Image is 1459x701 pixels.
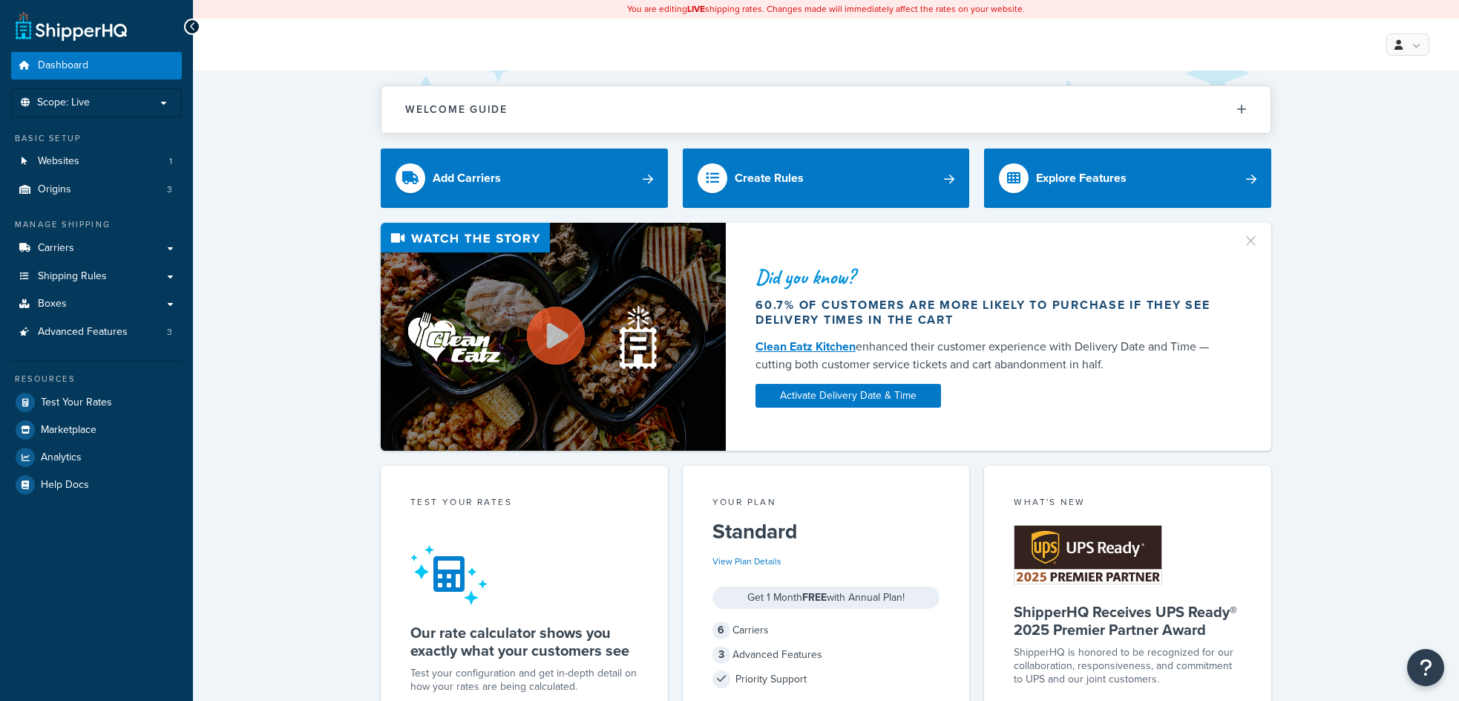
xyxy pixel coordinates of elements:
[735,168,804,189] div: Create Rules
[381,86,1271,133] button: Welcome Guide
[11,132,182,145] div: Basic Setup
[11,319,182,346] li: Advanced Features
[41,397,112,409] span: Test Your Rates
[712,646,730,664] span: 3
[755,298,1224,327] div: 60.7% of customers are more likely to purchase if they see delivery times in the cart
[712,645,940,665] div: Advanced Features
[11,52,182,79] a: Dashboard
[712,620,940,641] div: Carriers
[38,59,88,72] span: Dashboard
[1036,168,1127,189] div: Explore Features
[410,495,638,512] div: Test your rates
[683,149,970,208] a: Create Rules
[38,298,67,310] span: Boxes
[755,384,941,408] a: Activate Delivery Date & Time
[11,263,182,290] a: Shipping Rules
[1407,649,1444,686] button: Open Resource Center
[11,319,182,346] a: Advanced Features3
[169,155,172,168] span: 1
[802,590,827,605] strong: FREE
[11,472,182,498] a: Help Docs
[755,267,1224,287] div: Did you know?
[38,326,128,339] span: Advanced Features
[11,389,182,416] a: Test Your Rates
[38,183,71,196] span: Origins
[712,520,940,544] h5: Standard
[1014,495,1242,512] div: What's New
[381,223,726,451] img: Video thumbnail
[410,624,638,659] h5: Our rate calculator shows you exactly what your customers see
[167,326,172,339] span: 3
[11,235,182,262] a: Carriers
[712,555,781,568] a: View Plan Details
[712,622,730,639] span: 6
[11,290,182,318] a: Boxes
[381,149,668,208] a: Add Carriers
[410,667,638,694] div: Test your configuration and get in-depth detail on how your rates are being calculated.
[687,2,705,16] b: LIVE
[37,97,90,109] span: Scope: Live
[712,587,940,609] div: Get 1 Month with Annual Plan!
[405,104,508,115] h2: Welcome Guide
[712,495,940,512] div: Your Plan
[755,338,1224,374] div: enhanced their customer experience with Delivery Date and Time — cutting both customer service ti...
[755,338,856,355] a: Clean Eatz Kitchen
[41,451,82,464] span: Analytics
[712,669,940,690] div: Priority Support
[38,155,79,168] span: Websites
[11,176,182,203] li: Origins
[167,183,172,196] span: 3
[11,176,182,203] a: Origins3
[1014,603,1242,639] h5: ShipperHQ Receives UPS Ready® 2025 Premier Partner Award
[41,479,89,492] span: Help Docs
[38,270,107,283] span: Shipping Rules
[1014,646,1242,686] p: ShipperHQ is honored to be recognized for our collaboration, responsiveness, and commitment to UP...
[11,218,182,231] div: Manage Shipping
[38,242,74,255] span: Carriers
[11,373,182,385] div: Resources
[11,444,182,471] a: Analytics
[433,168,501,189] div: Add Carriers
[11,417,182,443] a: Marketplace
[41,424,96,437] span: Marketplace
[984,149,1271,208] a: Explore Features
[11,148,182,175] a: Websites1
[11,148,182,175] li: Websites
